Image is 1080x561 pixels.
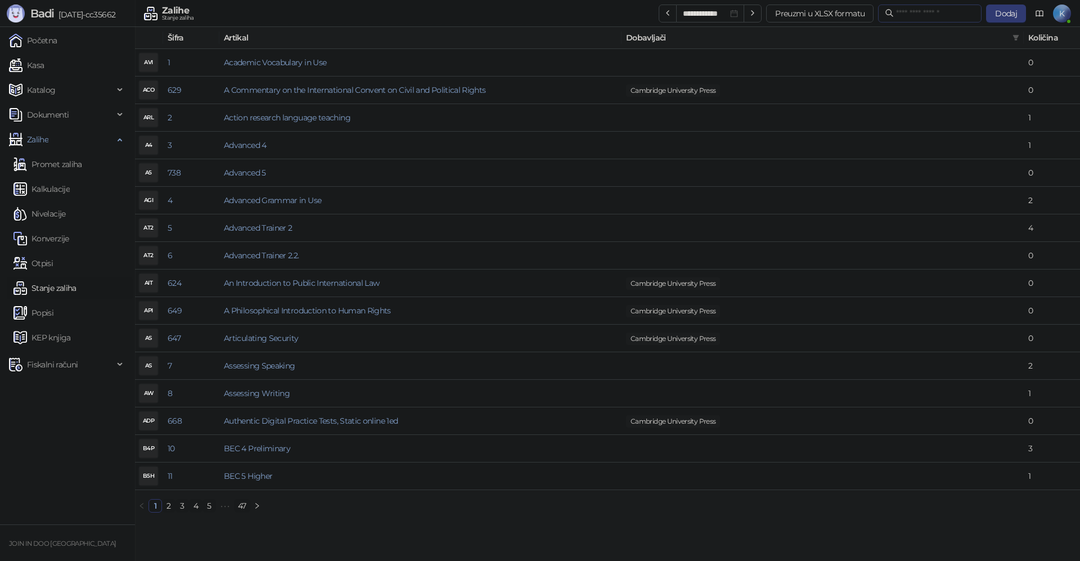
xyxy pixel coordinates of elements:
[135,499,148,513] li: Prethodna strana
[219,242,622,270] td: Advanced Trainer 2.2.
[139,53,157,71] div: AVI
[1024,77,1080,104] td: 0
[168,443,175,454] a: 10
[224,195,321,205] a: Advanced Grammar in Use
[219,352,622,380] td: Assessing Speaking
[219,435,622,463] td: BEC 4 Preliminary
[224,416,398,426] a: Authentic Digital Practice Tests, Static online 1ed
[224,443,290,454] a: BEC 4 Preliminary
[224,278,379,288] a: An Introduction to Public International Law
[168,388,172,398] a: 8
[1024,242,1080,270] td: 0
[224,140,267,150] a: Advanced 4
[219,407,622,435] td: Authentic Digital Practice Tests, Static online 1ed
[13,227,69,250] a: Konverzije
[224,361,295,371] a: Assessing Speaking
[139,274,157,292] div: AIT
[168,278,181,288] a: 624
[626,305,720,317] span: Cambridge University Press
[139,191,157,209] div: AGI
[168,85,181,95] a: 629
[1030,5,1048,23] a: Dokumentacija
[139,412,157,430] div: ADP
[1024,27,1080,49] th: Količina
[175,499,189,513] li: 3
[139,357,157,375] div: AS
[168,195,172,205] a: 4
[13,326,71,349] a: KEP knjiga
[27,353,78,376] span: Fiskalni računi
[1024,159,1080,187] td: 0
[219,270,622,297] td: An Introduction to Public International Law
[766,5,874,23] button: Preuzmi u XLSX formatu
[622,27,1024,49] th: Dobavljači
[168,416,182,426] a: 668
[216,499,234,513] li: Sledećih 5 Strana
[9,29,57,52] a: Početna
[219,27,622,49] th: Artikal
[1024,270,1080,297] td: 0
[13,252,53,275] a: Otpisi
[1024,352,1080,380] td: 2
[1024,435,1080,463] td: 3
[168,333,181,343] a: 647
[163,500,175,512] a: 2
[1053,5,1071,23] span: K
[27,79,56,101] span: Katalog
[139,219,157,237] div: AT2
[626,32,1008,44] span: Dobavljači
[1024,214,1080,242] td: 4
[168,223,172,233] a: 5
[189,499,202,513] li: 4
[224,57,326,68] a: Academic Vocabulary in Use
[7,5,25,23] img: Logo
[219,463,622,490] td: BEC 5 Higher
[148,499,162,513] li: 1
[168,361,172,371] a: 7
[27,128,48,151] span: Zalihe
[202,499,216,513] li: 5
[995,8,1017,19] span: Dodaj
[216,499,234,513] span: •••
[254,502,260,509] span: right
[162,6,194,15] div: Zalihe
[13,302,53,324] a: Popisi
[138,502,145,509] span: left
[1024,132,1080,159] td: 1
[224,223,292,233] a: Advanced Trainer 2
[30,7,54,20] span: Badi
[224,388,290,398] a: Assessing Writing
[1024,407,1080,435] td: 0
[1024,325,1080,352] td: 0
[250,499,264,513] li: Sledeća strana
[224,306,391,316] a: A Philosophical Introduction to Human Rights
[139,329,157,347] div: AS
[219,214,622,242] td: Advanced Trainer 2
[135,499,148,513] button: left
[168,140,172,150] a: 3
[1024,297,1080,325] td: 0
[9,54,44,77] a: Kasa
[219,297,622,325] td: A Philosophical Introduction to Human Rights
[219,380,622,407] td: Assessing Writing
[203,500,215,512] a: 5
[626,84,720,97] span: Cambridge University Press
[219,49,622,77] td: Academic Vocabulary in Use
[27,104,69,126] span: Dokumenti
[224,471,272,481] a: BEC 5 Higher
[234,499,250,513] li: 47
[626,415,720,428] span: Cambridge University Press
[626,333,720,345] span: Cambridge University Press
[139,384,157,402] div: AW
[54,10,115,20] span: [DATE]-cc35662
[13,277,76,299] a: Stanje zaliha
[219,104,622,132] td: Action research language teaching
[13,178,70,200] a: Kalkulacije
[168,250,172,261] a: 6
[139,439,157,457] div: B4P
[1024,187,1080,214] td: 2
[13,203,66,225] a: Nivelacije
[139,109,157,127] div: ARL
[219,187,622,214] td: Advanced Grammar in Use
[168,471,173,481] a: 11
